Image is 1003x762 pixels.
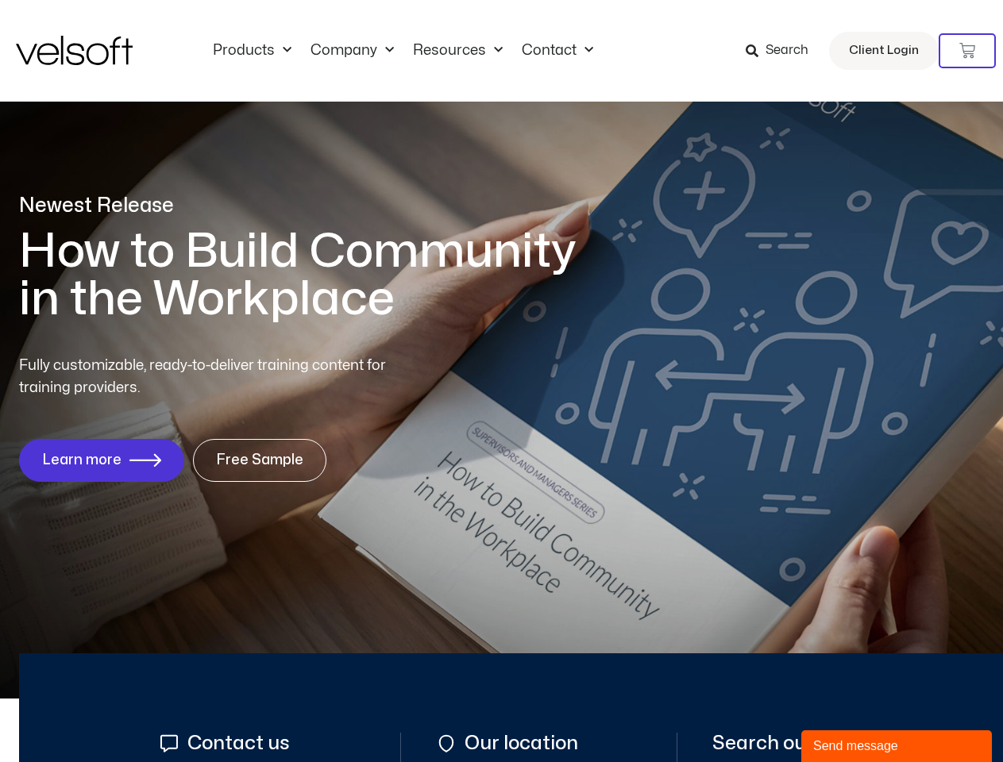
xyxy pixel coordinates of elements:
[301,42,403,60] a: CompanyMenu Toggle
[203,42,301,60] a: ProductsMenu Toggle
[766,40,808,61] span: Search
[829,32,939,70] a: Client Login
[183,733,290,754] span: Contact us
[16,36,133,65] img: Velsoft Training Materials
[193,439,326,482] a: Free Sample
[19,355,415,399] p: Fully customizable, ready-to-deliver training content for training providers.
[19,228,599,323] h1: How to Build Community in the Workplace
[746,37,820,64] a: Search
[42,452,122,468] span: Learn more
[203,42,603,60] nav: Menu
[712,733,979,754] span: Search our courseware store
[403,42,512,60] a: ResourcesMenu Toggle
[801,727,995,762] iframe: chat widget
[19,192,599,220] p: Newest Release
[216,452,303,468] span: Free Sample
[849,40,919,61] span: Client Login
[461,733,578,754] span: Our location
[512,42,603,60] a: ContactMenu Toggle
[19,439,184,482] a: Learn more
